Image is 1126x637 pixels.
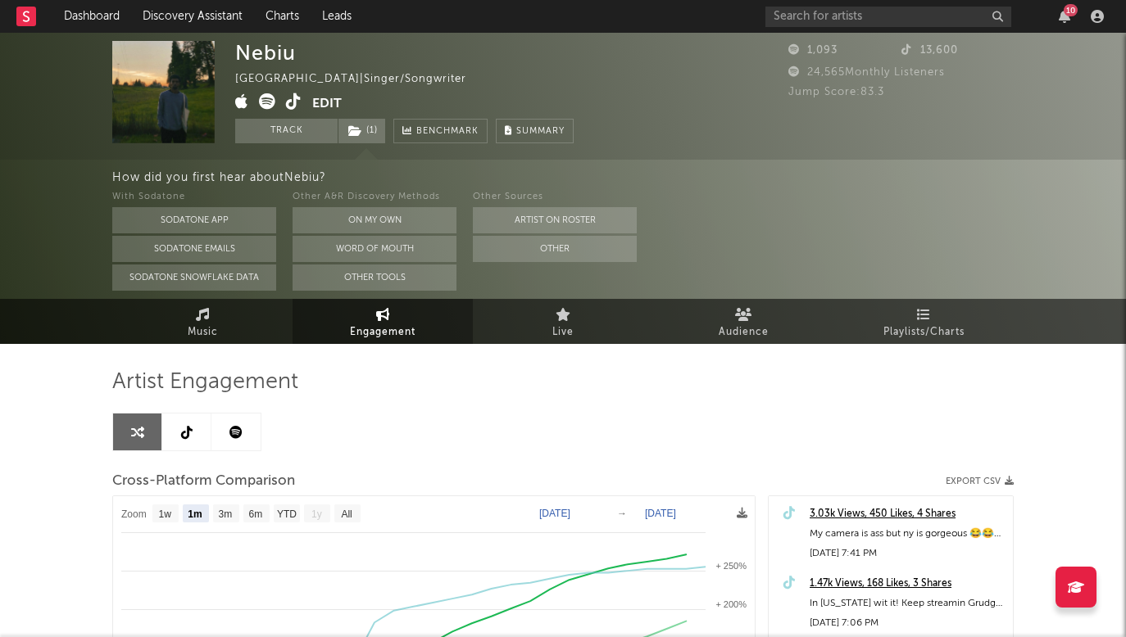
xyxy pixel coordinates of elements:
div: [DATE] 7:41 PM [810,544,1005,563]
a: Benchmark [393,119,488,143]
span: Playlists/Charts [883,323,965,342]
span: Cross-Platform Comparison [112,472,295,491]
button: (1) [338,119,385,143]
button: Edit [312,93,342,114]
a: Live [473,299,653,344]
text: + 250% [715,561,747,571]
button: Word Of Mouth [293,236,456,262]
div: 10 [1064,4,1078,16]
div: Other Sources [473,187,637,207]
text: → [617,508,627,519]
a: Engagement [293,299,473,344]
div: [DATE] 7:06 PM [810,613,1005,633]
input: Search for artists [765,7,1011,27]
div: Other A&R Discovery Methods [293,187,456,207]
span: ( 1 ) [338,119,386,143]
div: With Sodatone [112,187,276,207]
text: Zoom [121,508,147,520]
span: Engagement [350,323,415,342]
button: Track [235,119,338,143]
span: 13,600 [901,45,958,56]
a: Audience [653,299,833,344]
text: 3m [219,508,233,520]
button: Other [473,236,637,262]
span: Audience [719,323,769,342]
span: Music [188,323,218,342]
button: Other Tools [293,264,456,291]
div: My camera is ass but ny is gorgeous 😂😂 [DATE] DROPPING [DATE] THO STAY TUNED #fyp #underground #r... [810,524,1005,544]
button: Sodatone Snowflake Data [112,264,276,291]
button: Sodatone App [112,207,276,233]
button: Export CSV [946,477,1014,486]
span: Live [552,323,574,342]
text: 6m [249,508,263,520]
div: Nebiu [235,41,296,65]
span: 1,093 [788,45,838,56]
span: Artist Engagement [112,373,298,392]
a: 3.03k Views, 450 Likes, 4 Shares [810,504,1005,524]
text: YTD [277,508,297,520]
text: [DATE] [645,508,676,519]
a: Music [112,299,293,344]
button: On My Own [293,207,456,233]
a: 1.47k Views, 168 Likes, 3 Shares [810,574,1005,594]
text: 1m [188,508,202,520]
div: [GEOGRAPHIC_DATA] | Singer/Songwriter [235,70,485,89]
button: Summary [496,119,574,143]
div: In [US_STATE] wit it! Keep streamin Grudge fah me #fyp #music #underground #artist #nebiu [810,594,1005,613]
button: 10 [1059,10,1070,23]
div: How did you first hear about Nebiu ? [112,168,1126,187]
span: Summary [516,127,565,136]
text: [DATE] [539,508,570,519]
text: 1y [311,508,322,520]
span: Jump Score: 83.3 [788,87,884,97]
span: Benchmark [416,122,479,142]
button: Artist on Roster [473,207,637,233]
text: All [341,508,352,520]
button: Sodatone Emails [112,236,276,262]
a: Playlists/Charts [833,299,1014,344]
text: + 200% [715,599,747,609]
text: 1w [159,508,172,520]
span: 24,565 Monthly Listeners [788,67,945,78]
